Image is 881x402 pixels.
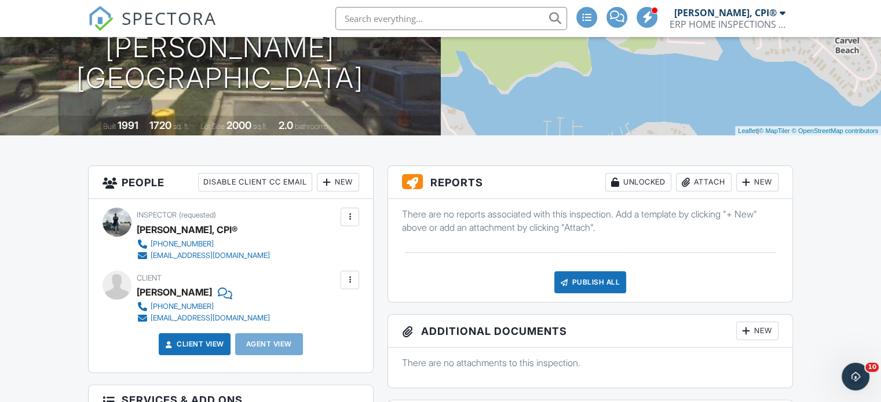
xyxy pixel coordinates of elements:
[554,271,627,293] div: Publish All
[137,221,237,238] div: [PERSON_NAME], CPI®
[163,338,224,350] a: Client View
[198,173,312,191] div: Disable Client CC Email
[137,238,270,250] a: [PHONE_NUMBER]
[335,7,567,30] input: Search everything...
[179,211,216,219] span: (requested)
[151,314,270,323] div: [EMAIL_ADDRESS][DOMAIN_NAME]
[226,119,251,131] div: 2000
[792,127,878,134] a: © OpenStreetMap contributors
[317,173,359,191] div: New
[151,239,214,249] div: [PHONE_NUMBER]
[19,2,422,93] h1: [STREET_ADDRESS][PERSON_NAME] [GEOGRAPHIC_DATA]
[173,122,189,131] span: sq. ft.
[137,274,162,282] span: Client
[137,211,177,219] span: Inspector
[88,6,114,31] img: The Best Home Inspection Software - Spectora
[674,7,777,19] div: [PERSON_NAME], CPI®
[200,122,225,131] span: Lot Size
[735,126,881,136] div: |
[402,356,778,369] p: There are no attachments to this inspection.
[388,166,792,199] h3: Reports
[402,208,778,234] p: There are no reports associated with this inspection. Add a template by clicking "+ New" above or...
[865,363,879,372] span: 10
[605,173,671,191] div: Unlocked
[295,122,328,131] span: bathrooms
[253,122,268,131] span: sq.ft.
[137,283,212,301] div: [PERSON_NAME]
[842,363,869,390] iframe: Intercom live chat
[118,119,138,131] div: 1991
[122,6,217,30] span: SPECTORA
[88,16,217,40] a: SPECTORA
[736,322,778,340] div: New
[151,302,214,311] div: [PHONE_NUMBER]
[103,122,116,131] span: Built
[738,127,757,134] a: Leaflet
[151,251,270,260] div: [EMAIL_ADDRESS][DOMAIN_NAME]
[137,312,270,324] a: [EMAIL_ADDRESS][DOMAIN_NAME]
[137,301,270,312] a: [PHONE_NUMBER]
[676,173,732,191] div: Attach
[670,19,785,30] div: ERP HOME INSPECTIONS MD
[137,250,270,261] a: [EMAIL_ADDRESS][DOMAIN_NAME]
[736,173,778,191] div: New
[89,166,373,199] h3: People
[279,119,293,131] div: 2.0
[759,127,790,134] a: © MapTiler
[388,315,792,348] h3: Additional Documents
[149,119,171,131] div: 1720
